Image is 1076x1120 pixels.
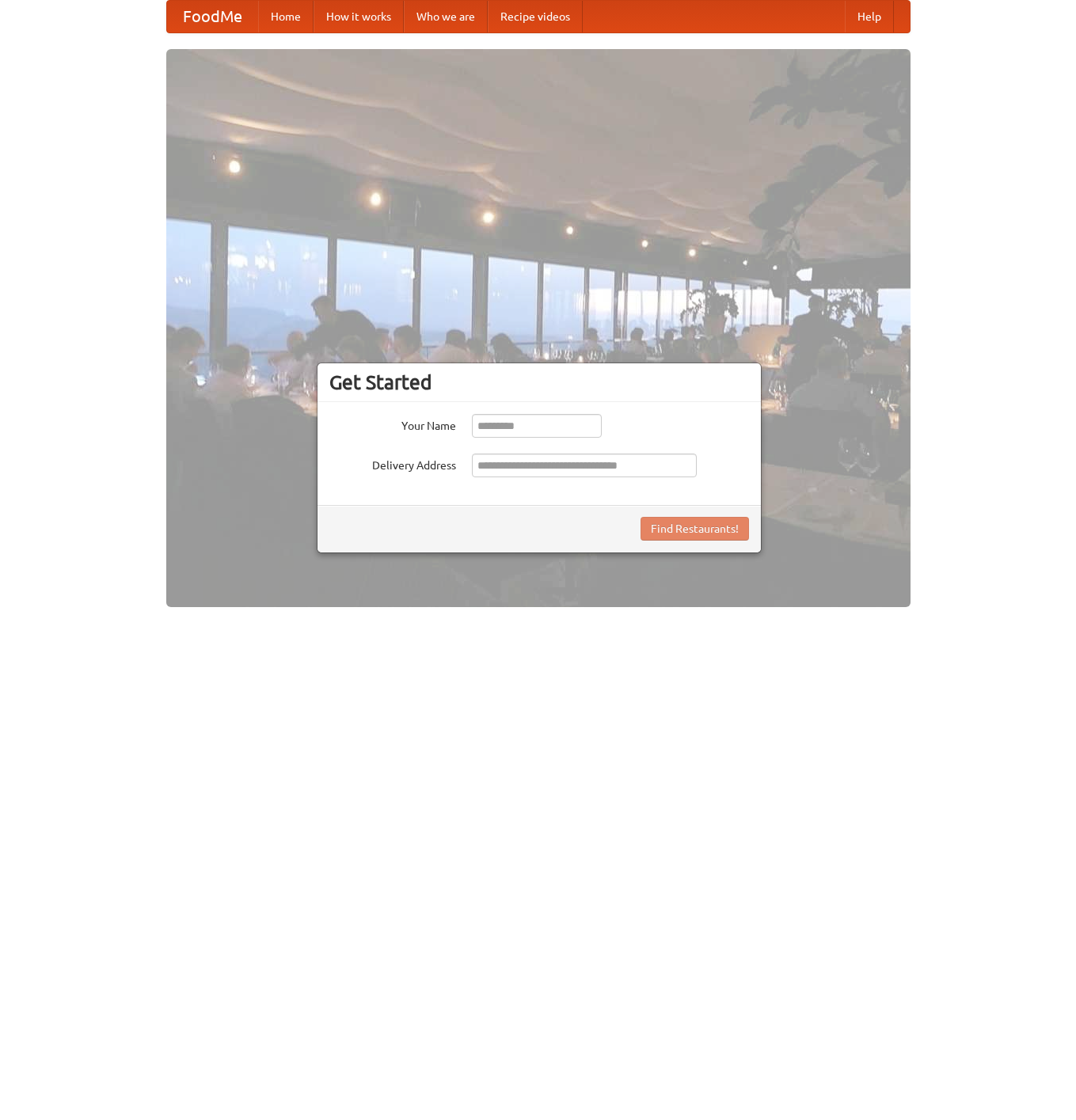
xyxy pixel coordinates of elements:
[258,1,314,32] a: Home
[329,454,456,473] label: Delivery Address
[404,1,488,32] a: Who we are
[845,1,894,32] a: Help
[314,1,404,32] a: How it works
[641,517,749,541] button: Find Restaurants!
[488,1,583,32] a: Recipe videos
[329,414,456,434] label: Your Name
[329,370,749,394] h3: Get Started
[167,1,258,32] a: FoodMe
